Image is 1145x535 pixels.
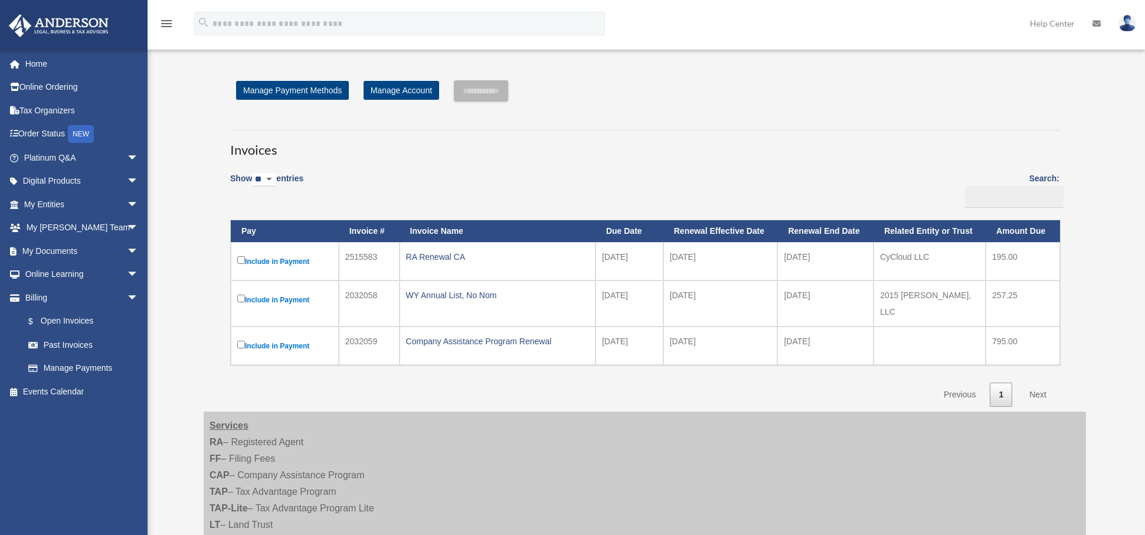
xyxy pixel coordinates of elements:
[210,487,228,497] strong: TAP
[17,333,151,357] a: Past Invoices
[986,220,1060,242] th: Amount Due: activate to sort column ascending
[663,280,778,327] td: [DATE]
[663,242,778,280] td: [DATE]
[210,520,220,530] strong: LT
[127,193,151,217] span: arrow_drop_down
[8,239,156,263] a: My Documentsarrow_drop_down
[127,146,151,170] span: arrow_drop_down
[237,295,245,302] input: Include in Payment
[339,327,400,365] td: 2032059
[339,280,400,327] td: 2032058
[364,81,439,100] a: Manage Account
[127,263,151,287] span: arrow_drop_down
[777,280,874,327] td: [DATE]
[210,420,248,430] strong: Services
[35,314,41,329] span: $
[237,256,245,264] input: Include in Payment
[5,14,112,37] img: Anderson Advisors Platinum Portal
[406,249,589,265] div: RA Renewal CA
[159,17,174,31] i: menu
[17,309,145,334] a: $Open Invoices
[8,76,156,99] a: Online Ordering
[237,341,245,348] input: Include in Payment
[961,171,1059,208] label: Search:
[210,437,223,447] strong: RA
[8,99,156,122] a: Tax Organizers
[339,242,400,280] td: 2515583
[874,242,986,280] td: CyCloud LLC
[159,21,174,31] a: menu
[596,220,663,242] th: Due Date: activate to sort column ascending
[935,383,984,407] a: Previous
[874,220,986,242] th: Related Entity or Trust: activate to sort column ascending
[236,81,349,100] a: Manage Payment Methods
[406,333,589,350] div: Company Assistance Program Renewal
[8,52,156,76] a: Home
[986,280,1060,327] td: 257.25
[777,242,874,280] td: [DATE]
[210,470,230,480] strong: CAP
[1118,15,1136,32] img: User Pic
[874,280,986,327] td: 2015 [PERSON_NAME], LLC
[8,380,156,403] a: Events Calendar
[8,286,151,309] a: Billingarrow_drop_down
[237,292,332,307] label: Include in Payment
[8,169,156,193] a: Digital Productsarrow_drop_down
[596,280,663,327] td: [DATE]
[252,173,276,187] select: Showentries
[17,357,151,380] a: Manage Payments
[237,338,332,353] label: Include in Payment
[596,242,663,280] td: [DATE]
[68,125,94,143] div: NEW
[965,186,1064,208] input: Search:
[210,454,221,464] strong: FF
[8,122,156,146] a: Order StatusNEW
[406,287,589,304] div: WY Annual List, No Nom
[210,503,248,513] strong: TAP-Lite
[127,239,151,263] span: arrow_drop_down
[400,220,596,242] th: Invoice Name: activate to sort column ascending
[990,383,1012,407] a: 1
[127,286,151,310] span: arrow_drop_down
[231,220,339,242] th: Pay: activate to sort column descending
[663,220,778,242] th: Renewal Effective Date: activate to sort column ascending
[8,146,156,169] a: Platinum Q&Aarrow_drop_down
[596,327,663,365] td: [DATE]
[127,169,151,194] span: arrow_drop_down
[237,254,332,269] label: Include in Payment
[986,242,1060,280] td: 195.00
[230,130,1059,159] h3: Invoices
[8,193,156,216] a: My Entitiesarrow_drop_down
[230,171,303,198] label: Show entries
[1020,383,1055,407] a: Next
[663,327,778,365] td: [DATE]
[197,16,210,29] i: search
[339,220,400,242] th: Invoice #: activate to sort column ascending
[777,327,874,365] td: [DATE]
[127,216,151,240] span: arrow_drop_down
[8,263,156,286] a: Online Learningarrow_drop_down
[8,216,156,240] a: My [PERSON_NAME] Teamarrow_drop_down
[777,220,874,242] th: Renewal End Date: activate to sort column ascending
[986,327,1060,365] td: 795.00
